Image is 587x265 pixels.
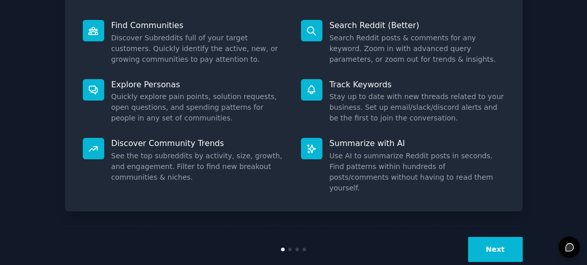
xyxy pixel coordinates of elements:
[330,20,505,31] p: Search Reddit (Better)
[111,20,287,31] p: Find Communities
[111,151,287,183] dd: See the top subreddits by activity, size, growth, and engagement. Filter to find new breakout com...
[330,79,505,90] p: Track Keywords
[111,79,287,90] p: Explore Personas
[330,138,505,149] p: Summarize with AI
[330,33,505,65] dd: Search Reddit posts & comments for any keyword. Zoom in with advanced query parameters, or zoom o...
[468,237,523,262] button: Next
[111,33,287,65] dd: Discover Subreddits full of your target customers. Quickly identify the active, new, or growing c...
[330,91,505,124] dd: Stay up to date with new threads related to your business. Set up email/slack/discord alerts and ...
[111,138,287,149] p: Discover Community Trends
[111,91,287,124] dd: Quickly explore pain points, solution requests, open questions, and spending patterns for people ...
[330,151,505,194] dd: Use AI to summarize Reddit posts in seconds. Find patterns within hundreds of posts/comments with...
